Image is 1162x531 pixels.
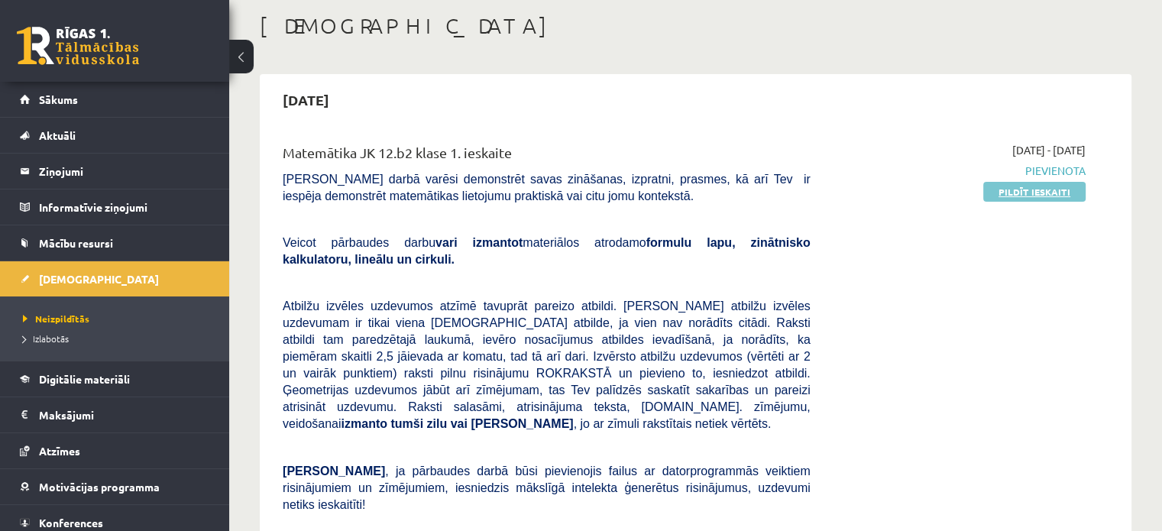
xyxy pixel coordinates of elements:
[39,372,130,386] span: Digitālie materiāli
[20,433,210,468] a: Atzīmes
[435,236,523,249] b: vari izmantot
[833,163,1086,179] span: Pievienota
[283,173,811,202] span: [PERSON_NAME] darbā varēsi demonstrēt savas zināšanas, izpratni, prasmes, kā arī Tev ir iespēja d...
[1012,142,1086,158] span: [DATE] - [DATE]
[283,236,811,266] span: Veicot pārbaudes darbu materiālos atrodamo
[17,27,139,65] a: Rīgas 1. Tālmācības vidusskola
[390,417,573,430] b: tumši zilu vai [PERSON_NAME]
[283,142,811,170] div: Matemātika JK 12.b2 klase 1. ieskaite
[341,417,387,430] b: izmanto
[39,236,113,250] span: Mācību resursi
[20,469,210,504] a: Motivācijas programma
[20,189,210,225] a: Informatīvie ziņojumi
[23,312,214,325] a: Neizpildītās
[260,13,1131,39] h1: [DEMOGRAPHIC_DATA]
[20,397,210,432] a: Maksājumi
[39,272,159,286] span: [DEMOGRAPHIC_DATA]
[283,465,811,511] span: , ja pārbaudes darbā būsi pievienojis failus ar datorprogrammās veiktiem risinājumiem un zīmējumi...
[20,154,210,189] a: Ziņojumi
[267,82,345,118] h2: [DATE]
[23,332,69,345] span: Izlabotās
[39,154,210,189] legend: Ziņojumi
[20,261,210,296] a: [DEMOGRAPHIC_DATA]
[39,480,160,494] span: Motivācijas programma
[23,332,214,345] a: Izlabotās
[39,92,78,106] span: Sākums
[23,312,89,325] span: Neizpildītās
[20,225,210,261] a: Mācību resursi
[39,189,210,225] legend: Informatīvie ziņojumi
[283,465,385,478] span: [PERSON_NAME]
[39,444,80,458] span: Atzīmes
[20,82,210,117] a: Sākums
[39,128,76,142] span: Aktuāli
[20,118,210,153] a: Aktuāli
[39,397,210,432] legend: Maksājumi
[283,236,811,266] b: formulu lapu, zinātnisko kalkulatoru, lineālu un cirkuli.
[283,299,811,430] span: Atbilžu izvēles uzdevumos atzīmē tavuprāt pareizo atbildi. [PERSON_NAME] atbilžu izvēles uzdevuma...
[20,361,210,397] a: Digitālie materiāli
[983,182,1086,202] a: Pildīt ieskaiti
[39,516,103,529] span: Konferences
